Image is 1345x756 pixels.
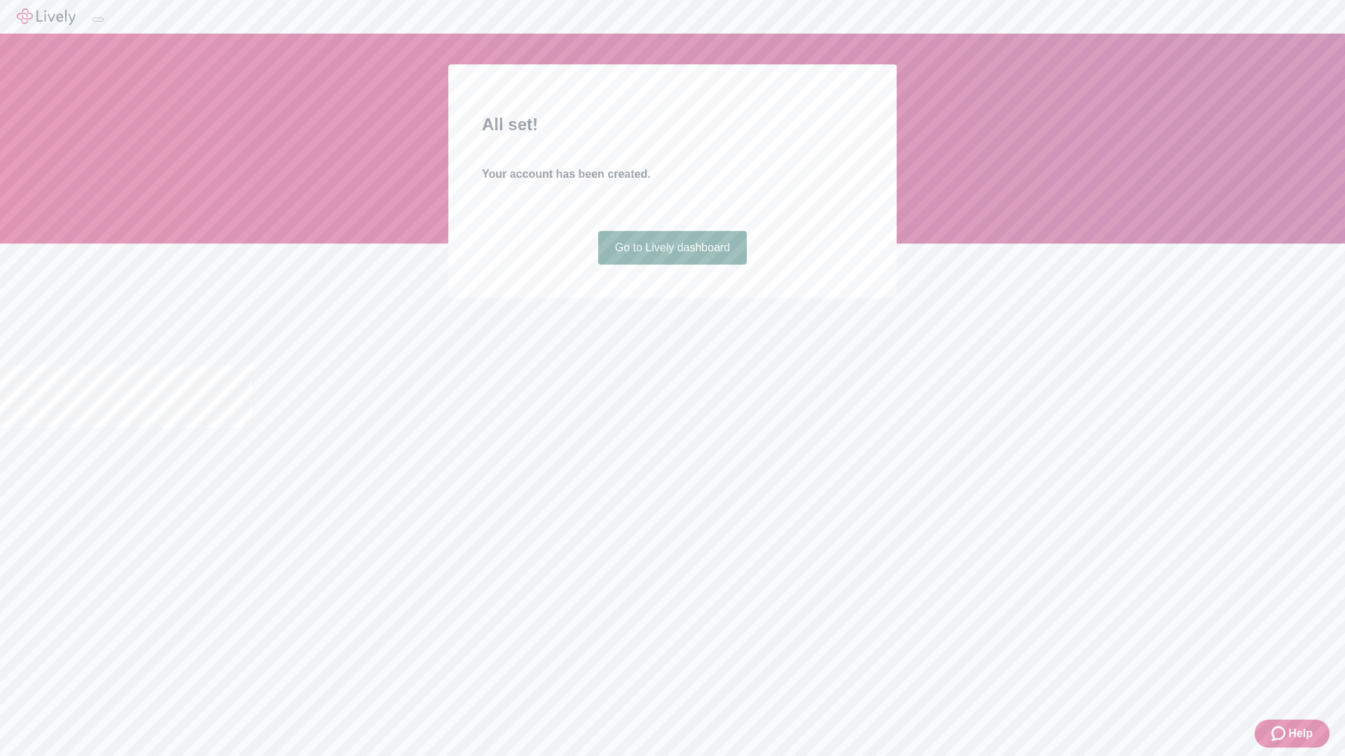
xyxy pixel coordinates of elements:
[1288,725,1313,742] span: Help
[482,166,863,183] h4: Your account has been created.
[1255,720,1330,748] button: Zendesk support iconHelp
[482,112,863,137] h2: All set!
[17,8,76,25] img: Lively
[1271,725,1288,742] svg: Zendesk support icon
[598,231,747,265] a: Go to Lively dashboard
[92,17,104,22] button: Log out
